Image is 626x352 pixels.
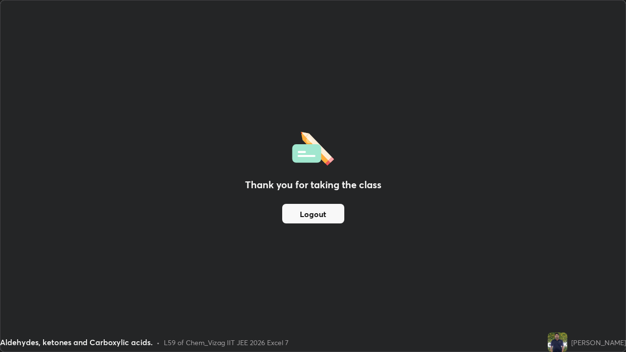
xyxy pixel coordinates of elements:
[282,204,344,223] button: Logout
[164,337,289,348] div: L59 of Chem_Vizag IIT JEE 2026 Excel 7
[571,337,626,348] div: [PERSON_NAME]
[245,177,381,192] h2: Thank you for taking the class
[156,337,160,348] div: •
[292,129,334,166] img: offlineFeedback.1438e8b3.svg
[548,332,567,352] img: 62d1efffd37040b885fa3e8d7df1966b.jpg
